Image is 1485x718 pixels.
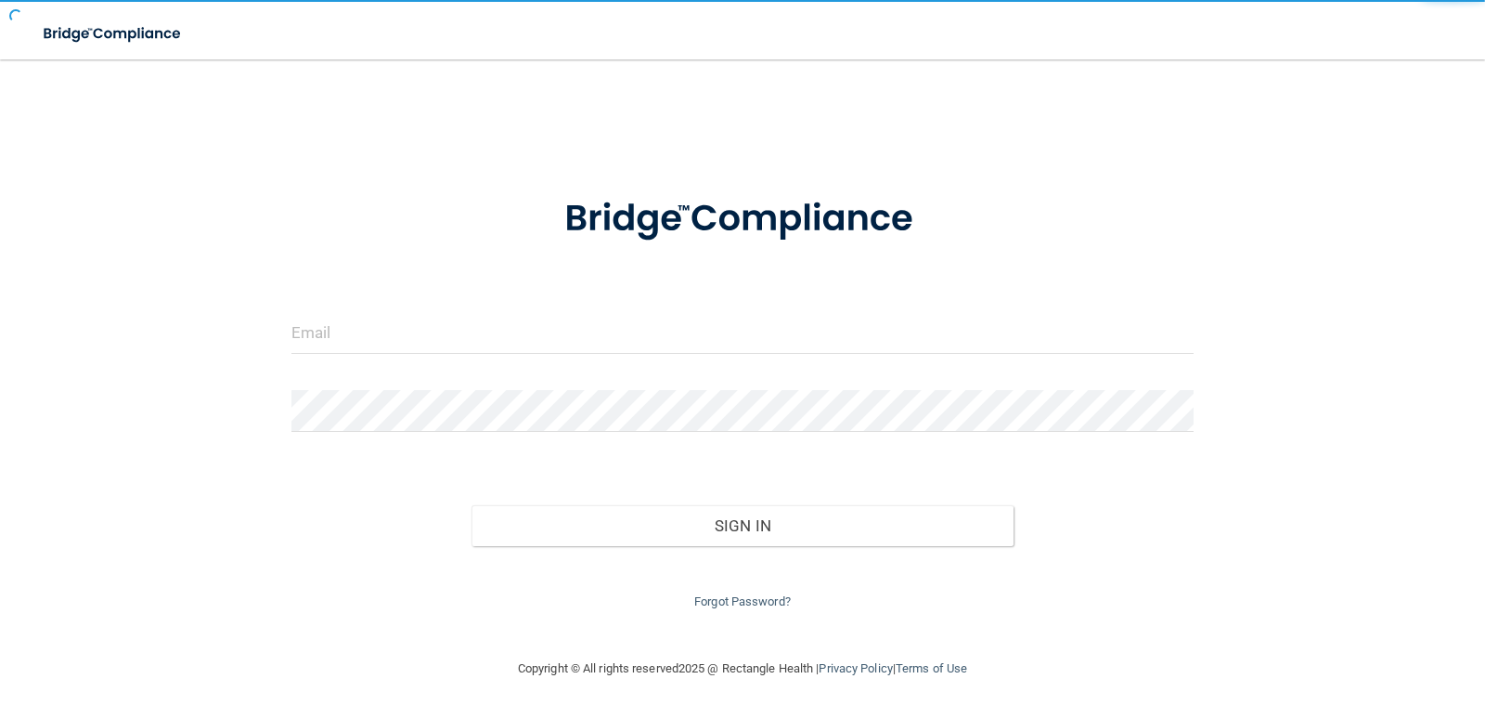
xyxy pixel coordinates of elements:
[526,171,959,268] img: bridge_compliance_login_screen.278c3ca4.svg
[471,505,1014,546] button: Sign In
[819,661,892,675] a: Privacy Policy
[28,15,199,53] img: bridge_compliance_login_screen.278c3ca4.svg
[896,661,967,675] a: Terms of Use
[404,639,1081,698] div: Copyright © All rights reserved 2025 @ Rectangle Health | |
[291,312,1194,354] input: Email
[694,594,791,608] a: Forgot Password?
